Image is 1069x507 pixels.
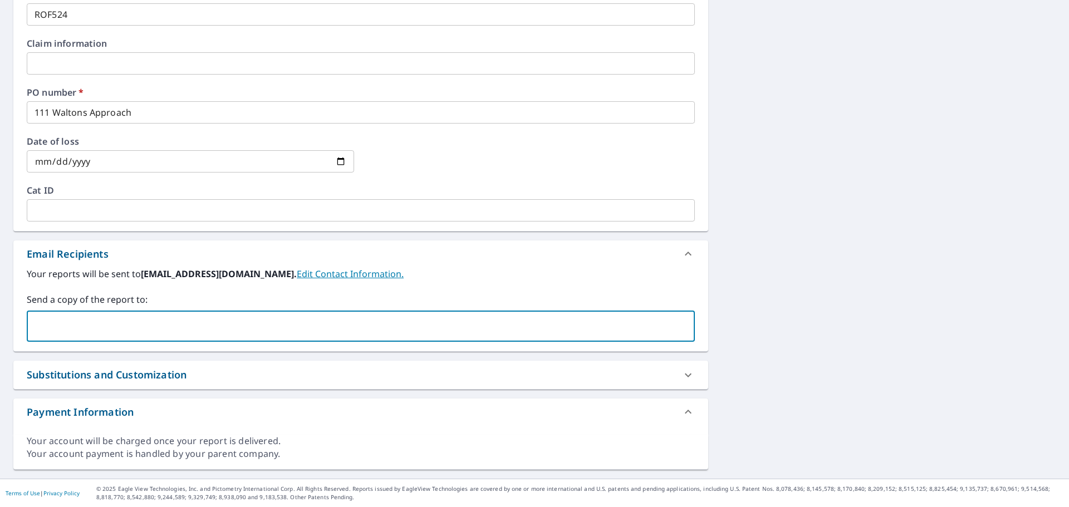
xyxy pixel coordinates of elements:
[13,398,708,425] div: Payment Information
[96,485,1063,501] p: © 2025 Eagle View Technologies, Inc. and Pictometry International Corp. All Rights Reserved. Repo...
[27,367,187,382] div: Substitutions and Customization
[27,247,109,262] div: Email Recipients
[6,489,40,497] a: Terms of Use
[6,490,80,496] p: |
[297,268,404,280] a: EditContactInfo
[27,39,695,48] label: Claim information
[141,268,297,280] b: [EMAIL_ADDRESS][DOMAIN_NAME].
[13,361,708,389] div: Substitutions and Customization
[27,186,695,195] label: Cat ID
[13,240,708,267] div: Email Recipients
[43,489,80,497] a: Privacy Policy
[27,435,695,447] div: Your account will be charged once your report is delivered.
[27,88,695,97] label: PO number
[27,137,354,146] label: Date of loss
[27,447,695,460] div: Your account payment is handled by your parent company.
[27,405,134,420] div: Payment Information
[27,293,695,306] label: Send a copy of the report to:
[27,267,695,280] label: Your reports will be sent to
